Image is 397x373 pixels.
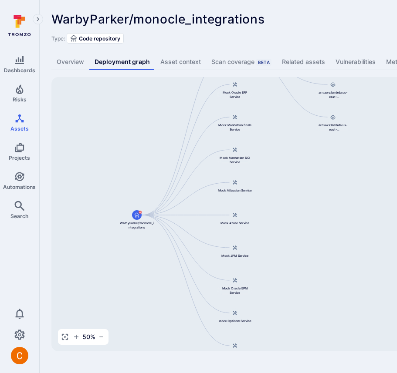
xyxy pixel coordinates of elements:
[79,35,120,42] span: Code repository
[217,286,252,295] span: Mock Oracle EPM Service
[256,59,271,66] div: Beta
[9,155,30,161] span: Projects
[3,184,36,190] span: Automations
[11,347,28,364] img: ACg8ocJuq_DPPTkXyD9OlTnVLvDrpObecjcADscmEHLMiTyEnTELew=s96-c
[211,57,271,66] div: Scan coverage
[221,221,250,225] span: Mock Azure Service
[33,14,43,24] button: Expand navigation menu
[217,155,252,164] span: Mock Manhattan SCI Service
[221,253,248,258] span: Mock JPM Service
[277,54,330,70] a: Related assets
[13,96,27,103] span: Risks
[221,351,248,356] span: Mock SFTP Server
[316,90,350,99] span: arn:aws:lambda:us-east-1:844647875270:function:oic-monocle-integrations-custom-auth-lambda-prod-u...
[35,16,41,23] i: Expand navigation menu
[219,319,251,323] span: Mock Opticom Service
[11,347,28,364] div: Camilo Rivera
[89,54,155,70] a: Deployment graph
[51,12,265,27] span: WarbyParker/monocle_integrations
[10,125,29,132] span: Assets
[10,213,28,219] span: Search
[4,67,35,74] span: Dashboards
[218,188,252,192] span: Mock Atlassian Service
[330,54,381,70] a: Vulnerabilities
[119,221,154,229] span: WarbyParker/monocle_integrations
[51,35,65,42] span: Type:
[217,123,252,131] span: Mock Manhattan Scale Service
[155,54,206,70] a: Asset context
[316,123,350,131] span: arn:aws:lambda:us-east-1:844647875270:function:oic-monocle-integrations-custom-auth-lambda-stage-...
[51,54,89,70] a: Overview
[217,90,252,99] span: Mock Oracle ERP Service
[82,333,95,341] span: 50 %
